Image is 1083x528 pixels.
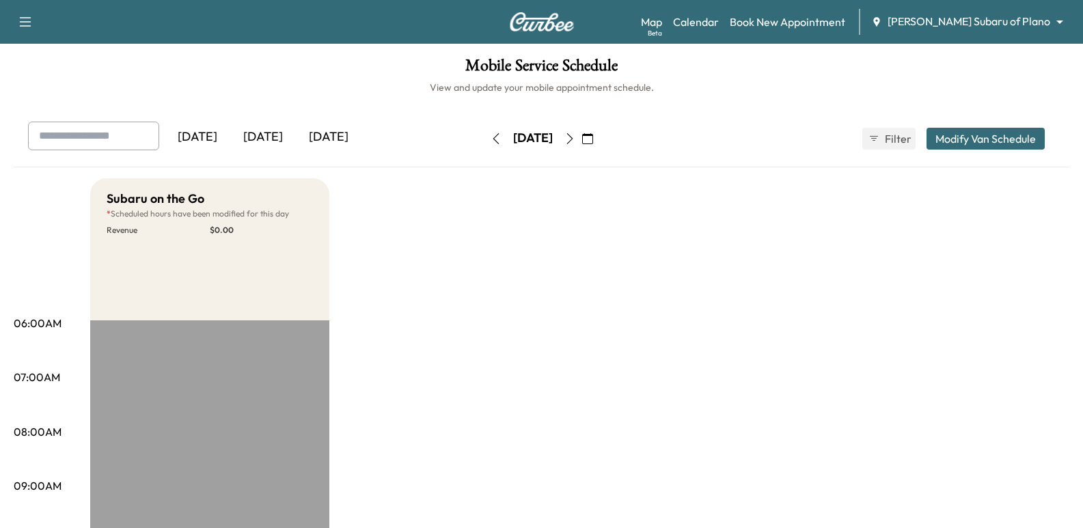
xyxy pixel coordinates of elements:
[648,28,662,38] div: Beta
[107,208,313,219] p: Scheduled hours have been modified for this day
[165,122,230,153] div: [DATE]
[107,189,204,208] h5: Subaru on the Go
[14,369,60,385] p: 07:00AM
[14,477,61,494] p: 09:00AM
[513,130,553,147] div: [DATE]
[862,128,916,150] button: Filter
[230,122,296,153] div: [DATE]
[296,122,361,153] div: [DATE]
[927,128,1045,150] button: Modify Van Schedule
[730,14,845,30] a: Book New Appointment
[885,130,909,147] span: Filter
[14,315,61,331] p: 06:00AM
[641,14,662,30] a: MapBeta
[107,225,210,236] p: Revenue
[14,423,61,440] p: 08:00AM
[509,12,575,31] img: Curbee Logo
[14,81,1069,94] h6: View and update your mobile appointment schedule.
[210,225,313,236] p: $ 0.00
[673,14,719,30] a: Calendar
[14,57,1069,81] h1: Mobile Service Schedule
[888,14,1050,29] span: [PERSON_NAME] Subaru of Plano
